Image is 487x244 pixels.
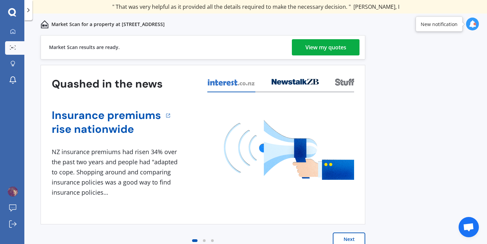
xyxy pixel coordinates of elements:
[52,122,161,136] a: rise nationwide
[41,20,49,28] img: home-and-contents.b802091223b8502ef2dd.svg
[51,21,165,28] p: Market Scan for a property at [STREET_ADDRESS]
[224,120,354,180] img: media image
[52,77,163,91] h3: Quashed in the news
[52,108,161,122] a: Insurance premiums
[292,39,360,55] a: View my quotes
[459,217,479,237] a: Open chat
[52,147,180,197] div: NZ insurance premiums had risen 34% over the past two years and people had "adapted to cope. Shop...
[305,39,346,55] div: View my quotes
[421,21,458,27] div: New notification
[8,187,18,197] img: ACg8ocJ7PTLWNJ9eIUOzJGCClathTP9PF0LmSFHUQQUkcD_Sr4_vFslw=s96-c
[49,35,120,59] div: Market Scan results are ready.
